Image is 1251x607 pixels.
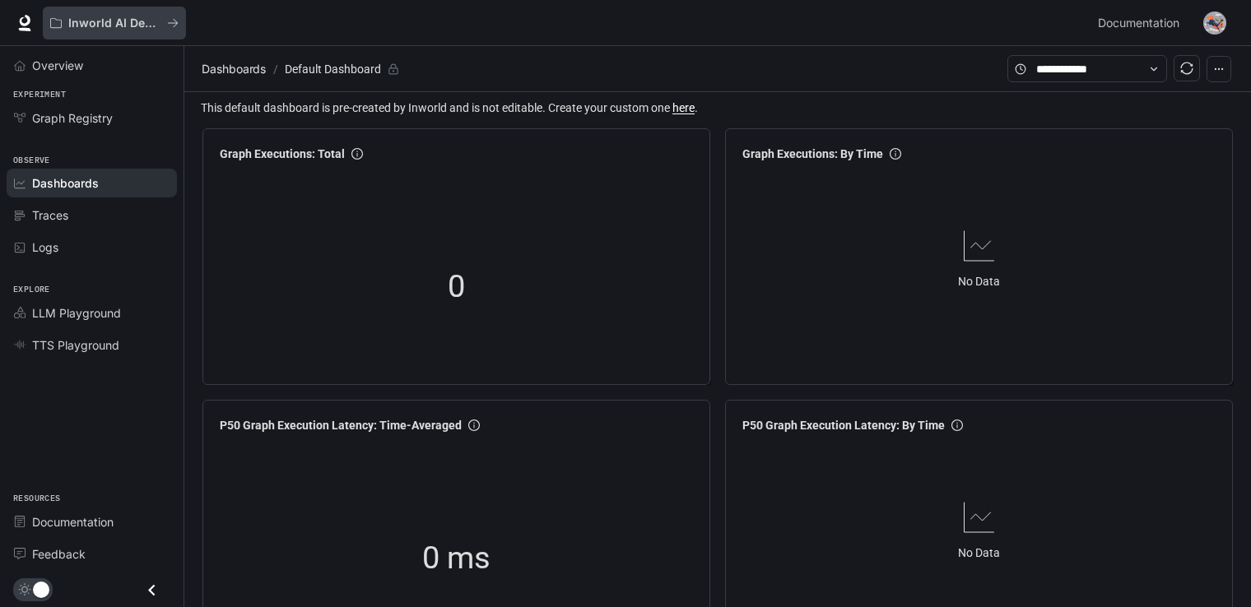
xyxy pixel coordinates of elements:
[32,513,114,531] span: Documentation
[742,145,883,163] span: Graph Executions: By Time
[7,331,177,359] a: TTS Playground
[33,580,49,598] span: Dark mode toggle
[890,148,901,160] span: info-circle
[273,60,278,78] span: /
[198,59,270,79] button: Dashboards
[7,169,177,197] a: Dashboards
[32,545,86,563] span: Feedback
[1203,12,1226,35] img: User avatar
[32,304,121,322] span: LLM Playground
[32,206,68,224] span: Traces
[7,507,177,536] a: Documentation
[468,419,480,431] span: info-circle
[1180,62,1193,75] span: sync
[32,336,119,354] span: TTS Playground
[202,59,266,79] span: Dashboards
[1198,7,1231,39] button: User avatar
[32,109,113,127] span: Graph Registry
[7,540,177,568] a: Feedback
[1091,7,1192,39] a: Documentation
[7,104,177,132] a: Graph Registry
[448,262,465,312] span: 0
[220,145,345,163] span: Graph Executions: Total
[7,299,177,327] a: LLM Playground
[32,57,83,74] span: Overview
[133,573,170,607] button: Close drawer
[43,7,186,39] button: All workspaces
[7,233,177,262] a: Logs
[68,16,160,30] p: Inworld AI Demos
[672,101,695,114] a: here
[958,272,1000,290] article: No Data
[951,419,963,431] span: info-circle
[7,201,177,229] a: Traces
[422,534,491,583] span: 0 ms
[32,174,99,192] span: Dashboards
[958,544,1000,562] article: No Data
[742,416,945,434] span: P50 Graph Execution Latency: By Time
[1098,13,1179,34] span: Documentation
[281,53,384,85] article: Default Dashboard
[220,416,462,434] span: P50 Graph Execution Latency: Time-Averaged
[201,99,1238,117] span: This default dashboard is pre-created by Inworld and is not editable. Create your custom one .
[351,148,363,160] span: info-circle
[32,239,58,256] span: Logs
[7,51,177,80] a: Overview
